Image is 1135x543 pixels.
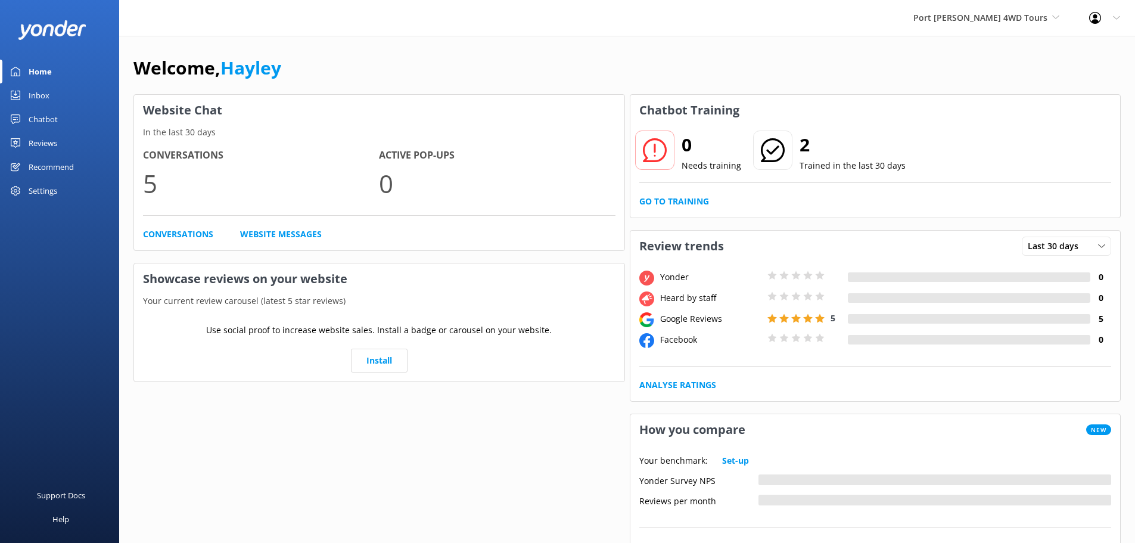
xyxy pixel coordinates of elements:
[1086,424,1111,435] span: New
[630,95,748,126] h3: Chatbot Training
[379,163,615,203] p: 0
[134,294,624,308] p: Your current review carousel (latest 5 star reviews)
[657,312,764,325] div: Google Reviews
[134,95,624,126] h3: Website Chat
[18,20,86,40] img: yonder-white-logo.png
[722,454,749,467] a: Set-up
[134,126,624,139] p: In the last 30 days
[29,60,52,83] div: Home
[379,148,615,163] h4: Active Pop-ups
[800,131,906,159] h2: 2
[1090,291,1111,305] h4: 0
[913,12,1047,23] span: Port [PERSON_NAME] 4WD Tours
[143,228,213,241] a: Conversations
[1090,271,1111,284] h4: 0
[831,312,835,324] span: 5
[29,179,57,203] div: Settings
[657,333,764,346] div: Facebook
[143,163,379,203] p: 5
[639,378,716,392] a: Analyse Ratings
[630,231,733,262] h3: Review trends
[351,349,408,373] a: Install
[29,107,58,131] div: Chatbot
[1090,312,1111,325] h4: 5
[29,131,57,155] div: Reviews
[143,148,379,163] h4: Conversations
[657,271,764,284] div: Yonder
[29,155,74,179] div: Recommend
[134,263,624,294] h3: Showcase reviews on your website
[682,131,741,159] h2: 0
[639,195,709,208] a: Go to Training
[682,159,741,172] p: Needs training
[206,324,552,337] p: Use social proof to increase website sales. Install a badge or carousel on your website.
[639,454,708,467] p: Your benchmark:
[29,83,49,107] div: Inbox
[657,291,764,305] div: Heard by staff
[800,159,906,172] p: Trained in the last 30 days
[37,483,85,507] div: Support Docs
[220,55,281,80] a: Hayley
[639,474,758,485] div: Yonder Survey NPS
[1090,333,1111,346] h4: 0
[1028,240,1086,253] span: Last 30 days
[630,414,754,445] h3: How you compare
[133,54,281,82] h1: Welcome,
[240,228,322,241] a: Website Messages
[52,507,69,531] div: Help
[639,495,758,505] div: Reviews per month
